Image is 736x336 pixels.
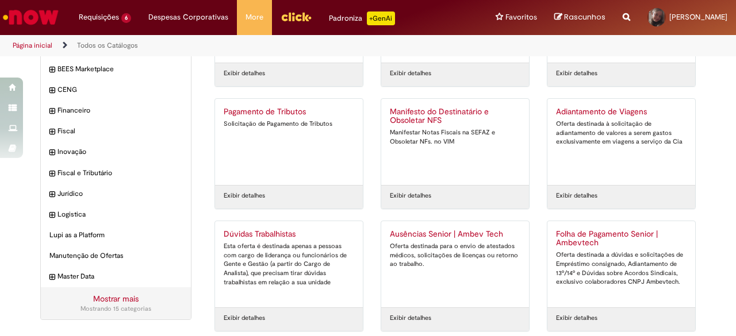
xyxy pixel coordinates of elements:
span: Rascunhos [564,11,605,22]
a: Dúvidas Trabalhistas Esta oferta é destinada apenas a pessoas com cargo de liderança ou funcionár... [215,221,363,307]
a: Exibir detalhes [390,191,431,200]
img: click_logo_yellow_360x200.png [281,8,312,25]
img: ServiceNow [1,6,60,29]
a: Exibir detalhes [390,314,431,323]
i: expandir categoria Logistica [49,210,55,221]
div: expandir categoria Fiscal e Tributário Fiscal e Tributário [41,163,191,184]
div: expandir categoria Logistica Logistica [41,204,191,225]
span: Favoritos [505,11,537,23]
span: Lupi as a Platform [49,230,182,240]
div: Padroniza [329,11,395,25]
span: Logistica [57,210,182,219]
span: BEES Marketplace [57,64,182,74]
i: expandir categoria Fiscal [49,126,55,138]
a: Exibir detalhes [556,191,597,200]
div: expandir categoria Master Data Master Data [41,266,191,287]
i: expandir categoria BEES Marketplace [49,64,55,76]
span: Master Data [57,272,182,281]
div: expandir categoria Financeiro Financeiro [41,100,191,121]
ul: Trilhas de página [9,35,482,56]
a: Mostrar mais [93,293,139,304]
span: Fiscal [57,126,182,136]
a: Exibir detalhes [556,314,597,323]
i: expandir categoria Inovação [49,147,55,159]
a: Ausências Senior | Ambev Tech Oferta destinada para o envio de atestados médicos, solicitações de... [381,221,529,307]
div: expandir categoria Jurídico Jurídico [41,183,191,204]
a: Todos os Catálogos [77,41,138,50]
a: Manifesto do Destinatário e Obsoletar NFS Manifestar Notas Fiscais na SEFAZ e Obsoletar NFs. no VIM [381,99,529,185]
i: expandir categoria Jurídico [49,189,55,200]
div: expandir categoria BEES Marketplace BEES Marketplace [41,59,191,80]
a: Exibir detalhes [224,314,265,323]
a: Pagamento de Tributos Solicitação de Pagamento de Tributos [215,99,363,185]
div: Mostrando 15 categorias [49,304,182,314]
span: Financeiro [57,106,182,115]
a: Exibir detalhes [390,69,431,78]
span: Jurídico [57,189,182,199]
h2: Dúvidas Trabalhistas [224,230,354,239]
a: Exibir detalhes [224,69,265,78]
i: expandir categoria Master Data [49,272,55,283]
span: CENG [57,85,182,95]
i: expandir categoria Fiscal e Tributário [49,168,55,180]
p: +GenAi [367,11,395,25]
div: Oferta destinada a dúvidas e solicitações de Empréstimo consignado, Adiantamento de 13º/14º e Dúv... [556,250,687,287]
a: Folha de Pagamento Senior | Ambevtech Oferta destinada a dúvidas e solicitações de Empréstimo con... [547,221,695,307]
div: expandir categoria CENG CENG [41,79,191,101]
span: [PERSON_NAME] [669,12,727,22]
div: Solicitação de Pagamento de Tributos [224,119,354,129]
span: Requisições [79,11,119,23]
div: Manifestar Notas Fiscais na SEFAZ e Obsoletar NFs. no VIM [390,128,520,146]
div: Manutenção de Ofertas [41,245,191,267]
div: expandir categoria Inovação Inovação [41,141,191,163]
h2: Pagamento de Tributos [224,107,354,117]
div: Oferta destinada para o envio de atestados médicos, solicitações de licenças ou retorno ao trabalho. [390,242,520,269]
h2: Manifesto do Destinatário e Obsoletar NFS [390,107,520,126]
span: Inovação [57,147,182,157]
i: expandir categoria CENG [49,85,55,96]
span: Manutenção de Ofertas [49,251,182,261]
a: Adiantamento de Viagens Oferta destinada à solicitação de adiantamento de valores a serem gastos ... [547,99,695,185]
span: Despesas Corporativas [148,11,228,23]
a: Exibir detalhes [224,191,265,200]
div: Lupi as a Platform [41,225,191,246]
a: Página inicial [13,41,52,50]
span: More [246,11,263,23]
span: 6 [121,13,131,23]
h2: Ausências Senior | Ambev Tech [390,230,520,239]
i: expandir categoria Financeiro [49,106,55,117]
a: Exibir detalhes [556,69,597,78]
a: Rascunhos [554,12,605,23]
div: Oferta destinada à solicitação de adiantamento de valores a serem gastos exclusivamente em viagen... [556,119,687,146]
div: expandir categoria Fiscal Fiscal [41,121,191,142]
span: Fiscal e Tributário [57,168,182,178]
div: Esta oferta é destinada apenas a pessoas com cargo de liderança ou funcionários de Gente e Gestão... [224,242,354,287]
h2: Adiantamento de Viagens [556,107,687,117]
h2: Folha de Pagamento Senior | Ambevtech [556,230,687,248]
